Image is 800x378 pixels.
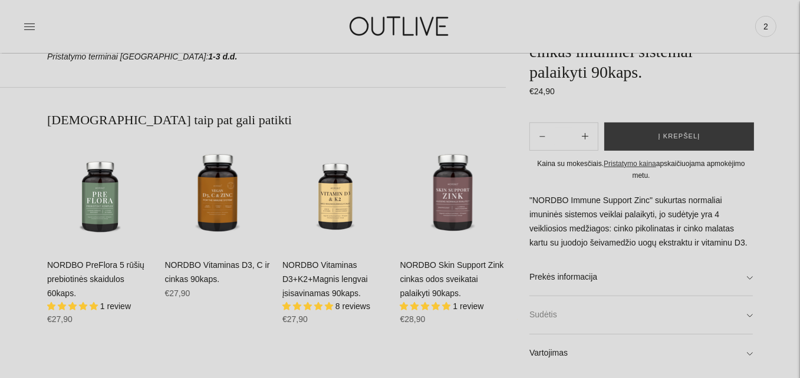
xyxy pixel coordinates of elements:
[529,157,753,181] div: Kaina su mokesčiais. apskaičiuojama apmokėjimo metu.
[529,86,555,95] span: €24,90
[208,52,237,61] strong: 1-3 d.d.
[529,193,753,250] p: "NORDBO Immune Support Zinc" sukurtas normaliai imuninės sistemos veiklai palaikyti, jo sudėtyje ...
[400,314,426,324] span: €28,90
[165,260,270,284] a: NORDBO Vitaminas D3, C ir cinkas 90kaps.
[282,301,335,311] span: 5.00 stars
[755,14,776,39] a: 2
[165,289,190,298] span: €27,90
[282,141,389,247] a: NORDBO Vitaminas D3+K2+Magnis lengvai įsisavinamas 90kaps.
[100,301,131,311] span: 1 review
[529,296,753,334] a: Sudėtis
[335,301,370,311] span: 8 reviews
[453,301,483,311] span: 1 review
[529,334,753,372] a: Vartojimas
[400,260,504,298] a: NORDBO Skin Support Zink cinkas odos sveikatai palaikyti 90kaps.
[529,258,753,296] a: Prekės informacija
[282,314,308,324] span: €27,90
[282,260,368,298] a: NORDBO Vitaminas D3+K2+Magnis lengvai įsisavinamas 90kaps.
[604,159,656,167] a: Pristatymo kaina
[555,128,572,145] input: Product quantity
[604,122,754,150] button: Į krepšelį
[758,18,774,35] span: 2
[659,130,700,142] span: Į krepšelį
[327,6,474,47] img: OUTLIVE
[572,122,598,150] button: Subtract product quantity
[47,260,144,298] a: NORDBO PreFlora 5 rūšių prebiotinės skaidulos 60kaps.
[400,301,453,311] span: 5.00 stars
[400,141,506,247] a: NORDBO Skin Support Zink cinkas odos sveikatai palaikyti 90kaps.
[47,52,208,61] em: Pristatymo terminai [GEOGRAPHIC_DATA]:
[530,122,555,150] button: Add product quantity
[47,314,73,324] span: €27,90
[47,301,100,311] span: 5.00 stars
[165,141,271,247] a: NORDBO Vitaminas D3, C ir cinkas 90kaps.
[47,141,153,247] a: NORDBO PreFlora 5 rūšių prebiotinės skaidulos 60kaps.
[47,111,506,129] h2: [DEMOGRAPHIC_DATA] taip pat gali patikti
